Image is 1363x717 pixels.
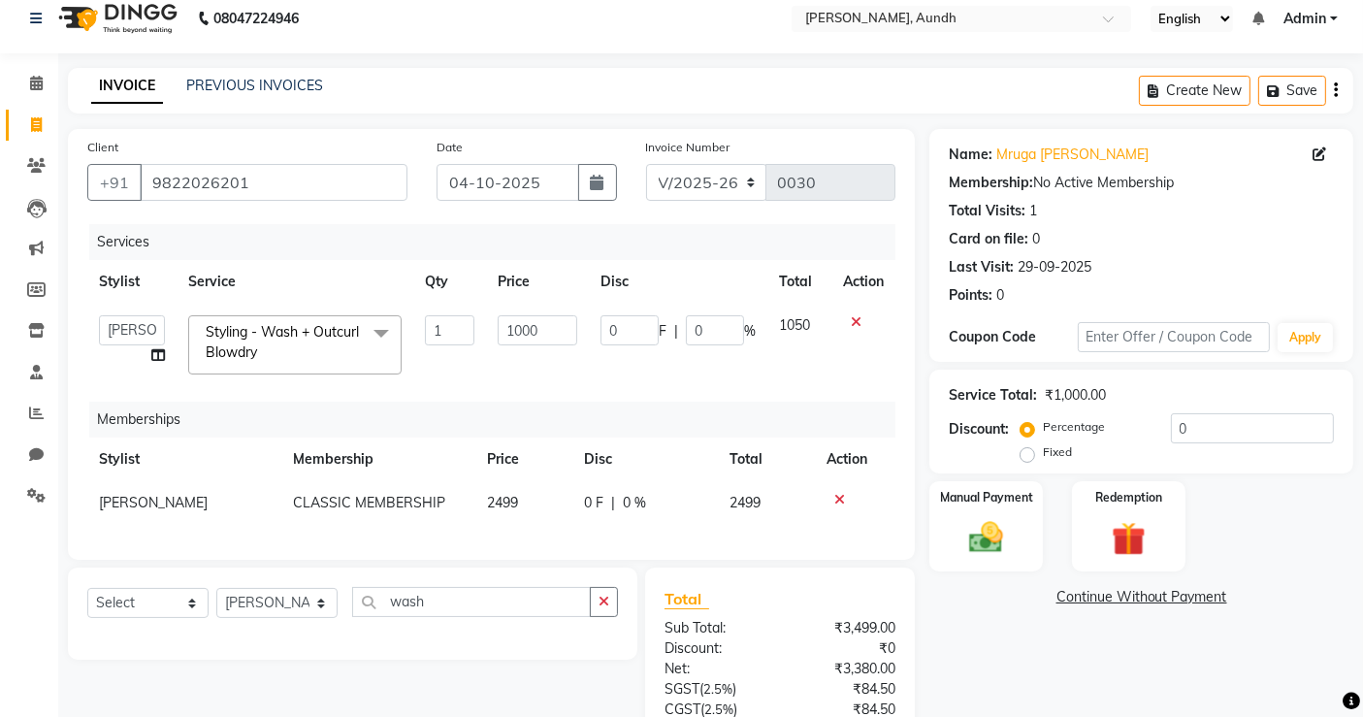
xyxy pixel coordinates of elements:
div: ₹3,380.00 [780,659,910,679]
th: Disc [589,260,767,304]
img: _gift.svg [1101,518,1156,561]
div: Discount: [949,419,1009,440]
span: 2499 [730,494,761,511]
div: Sub Total: [650,618,780,638]
th: Price [486,260,589,304]
label: Percentage [1043,418,1105,436]
div: ( ) [650,679,780,700]
div: Last Visit: [949,257,1014,277]
label: Manual Payment [940,489,1033,506]
span: 1050 [779,316,810,334]
div: Points: [949,285,992,306]
span: 2.5% [704,701,733,717]
th: Membership [281,438,475,481]
input: Search by Name/Mobile/Email/Code [140,164,407,201]
div: Coupon Code [949,327,1077,347]
th: Disc [572,438,718,481]
span: 0 % [623,493,646,513]
label: Redemption [1095,489,1162,506]
span: Total [665,589,709,609]
span: [PERSON_NAME] [99,494,208,511]
th: Total [767,260,831,304]
div: Discount: [650,638,780,659]
label: Client [87,139,118,156]
div: ₹1,000.00 [1045,385,1106,406]
label: Invoice Number [646,139,730,156]
a: Mruga [PERSON_NAME] [996,145,1149,165]
div: Membership: [949,173,1033,193]
div: Services [89,224,910,260]
a: Continue Without Payment [933,587,1349,607]
span: 2499 [487,494,518,511]
div: ₹3,499.00 [780,618,910,638]
span: 0 F [584,493,603,513]
span: Styling - Wash + Outcurl Blowdry [206,323,359,361]
div: 0 [1032,229,1040,249]
a: PREVIOUS INVOICES [186,77,323,94]
span: 2.5% [703,681,732,697]
div: 29-09-2025 [1018,257,1091,277]
th: Stylist [87,438,281,481]
button: Apply [1278,323,1333,352]
th: Service [177,260,413,304]
label: Fixed [1043,443,1072,461]
input: Search [352,587,591,617]
span: % [744,321,756,342]
div: Service Total: [949,385,1037,406]
button: +91 [87,164,142,201]
th: Total [718,438,815,481]
div: ₹84.50 [780,679,910,700]
span: CLASSIC MEMBERSHIP [293,494,445,511]
th: Action [815,438,895,481]
span: SGST [665,680,699,698]
th: Price [475,438,572,481]
button: Create New [1139,76,1250,106]
div: No Active Membership [949,173,1334,193]
div: Total Visits: [949,201,1025,221]
div: ₹0 [780,638,910,659]
button: Save [1258,76,1326,106]
span: Admin [1283,9,1326,29]
div: Card on file: [949,229,1028,249]
span: | [611,493,615,513]
a: x [257,343,266,361]
div: Net: [650,659,780,679]
th: Action [831,260,895,304]
label: Date [437,139,463,156]
a: INVOICE [91,69,163,104]
img: _cash.svg [958,518,1014,558]
th: Stylist [87,260,177,304]
span: | [674,321,678,342]
span: F [659,321,666,342]
div: 1 [1029,201,1037,221]
div: 0 [996,285,1004,306]
th: Qty [413,260,486,304]
div: Memberships [89,402,910,438]
div: Name: [949,145,992,165]
input: Enter Offer / Coupon Code [1078,322,1270,352]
